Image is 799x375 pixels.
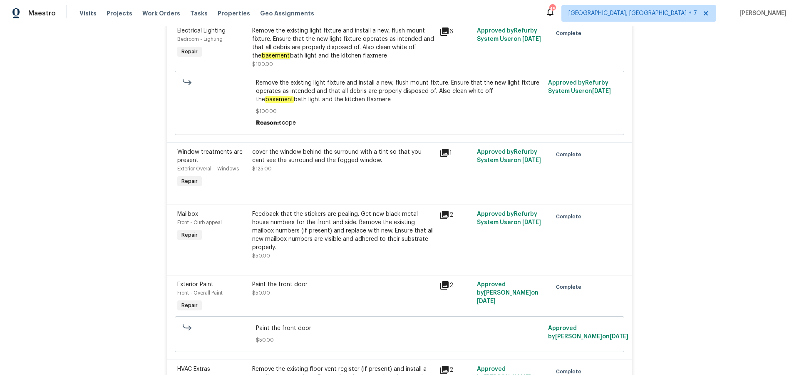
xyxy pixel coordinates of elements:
span: Geo Assignments [260,9,314,17]
span: Tasks [190,10,208,16]
span: Mailbox [177,211,198,217]
span: $100.00 [256,107,543,115]
span: Approved by Refurby System User on [477,211,541,225]
span: Front - Curb appeal [177,220,222,225]
span: Work Orders [142,9,180,17]
span: Approved by Refurby System User on [548,80,611,94]
span: Visits [79,9,97,17]
span: Repair [178,177,201,185]
span: Electrical Lighting [177,28,226,34]
span: Complete [556,212,585,221]
span: $50.00 [252,290,270,295]
span: Repair [178,231,201,239]
span: scope [279,120,296,126]
span: [DATE] [610,334,628,340]
div: Paint the front door [252,280,434,289]
span: Exterior Paint [177,282,213,287]
span: Properties [218,9,250,17]
span: Bedroom - Lighting [177,37,223,42]
span: Complete [556,29,585,37]
span: [DATE] [477,298,496,304]
span: Repair [178,47,201,56]
span: [PERSON_NAME] [736,9,787,17]
span: Window treatments are present [177,149,243,163]
span: Projects [107,9,132,17]
span: $100.00 [252,62,273,67]
span: [DATE] [522,157,541,163]
div: 6 [439,27,472,37]
span: [GEOGRAPHIC_DATA], [GEOGRAPHIC_DATA] + 7 [568,9,697,17]
div: cover the window behind the surround with a tint so that you cant see the surround and the fogged... [252,148,434,165]
div: 2 [439,280,472,290]
span: Approved by [PERSON_NAME] on [477,282,538,304]
span: Reason: [256,120,279,126]
span: Remove the existing light fixture and install a new, flush mount fixture. Ensure that the new lig... [256,79,543,104]
span: Maestro [28,9,56,17]
div: 2 [439,210,472,220]
span: Front - Overall Paint [177,290,223,295]
span: Paint the front door [256,324,543,332]
span: Exterior Overall - Windows [177,166,239,171]
span: Approved by Refurby System User on [477,149,541,163]
span: Approved by Refurby System User on [477,28,541,42]
span: Complete [556,283,585,291]
span: Complete [556,150,585,159]
div: Remove the existing light fixture and install a new, flush mount fixture. Ensure that the new lig... [252,27,434,60]
div: 2 [439,365,472,375]
span: $125.00 [252,166,272,171]
span: [DATE] [522,220,541,225]
em: basement [261,52,290,59]
span: [DATE] [592,88,611,94]
span: [DATE] [522,36,541,42]
div: 1 [439,148,472,158]
span: Approved by [PERSON_NAME] on [548,325,628,340]
em: basement [265,96,294,103]
span: HVAC Extras [177,366,210,372]
div: Feedback that the stickers are pealing. Get new black metal house numbers for the front and side.... [252,210,434,252]
span: $50.00 [252,253,270,258]
span: $50.00 [256,336,543,344]
div: 45 [549,5,555,13]
span: Repair [178,301,201,310]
